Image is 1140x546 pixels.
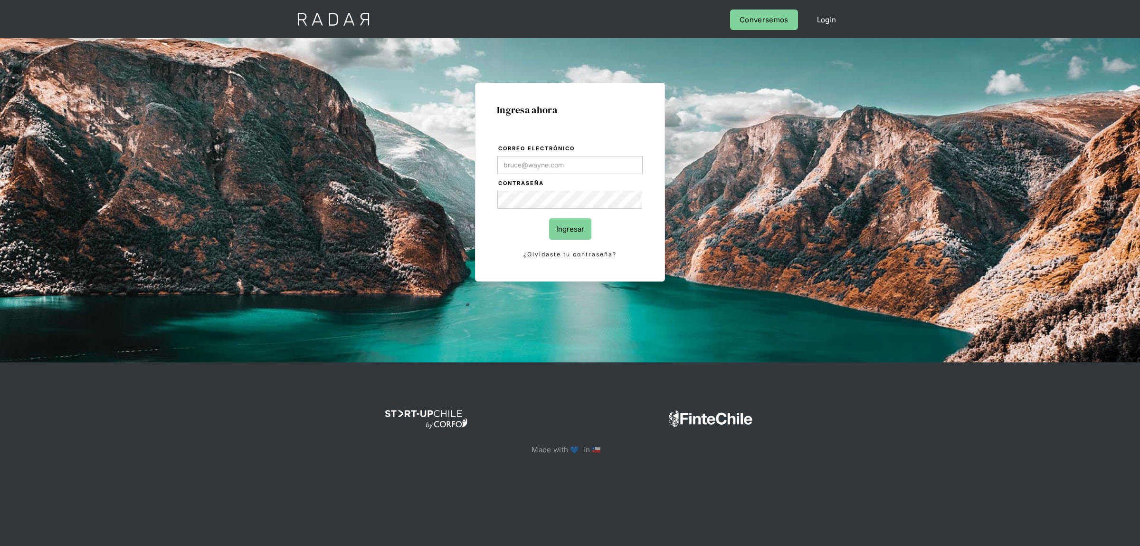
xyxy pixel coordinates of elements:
a: Login [807,10,846,30]
label: Contraseña [498,179,643,188]
h1: Ingresa ahora [497,105,643,115]
label: Correo electrónico [498,144,643,154]
a: ¿Olvidaste tu contraseña? [497,249,643,260]
input: Ingresar [549,218,591,240]
form: Login Form [497,144,643,260]
a: Conversemos [730,10,798,30]
p: Made with 💙 in 🇨🇱 [532,443,608,456]
input: bruce@wayne.com [497,156,643,174]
